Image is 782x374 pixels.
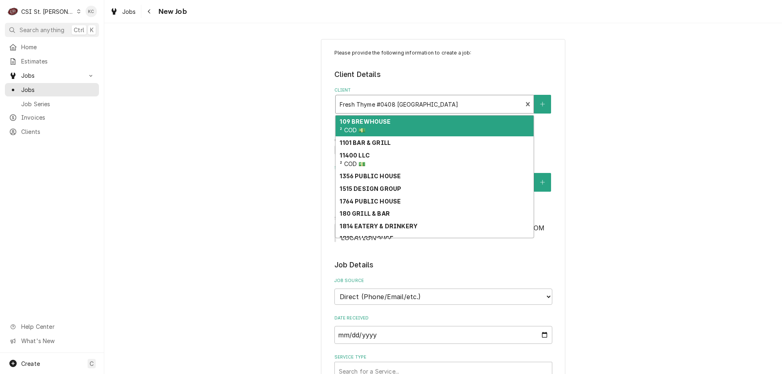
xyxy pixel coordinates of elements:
button: Navigate back [143,5,156,18]
a: Invoices [5,111,99,124]
span: Jobs [21,71,83,80]
label: Job Source [334,278,552,284]
a: Estimates [5,55,99,68]
span: Help Center [21,322,94,331]
span: What's New [21,337,94,345]
div: KC [86,6,97,17]
a: Job Series [5,97,99,111]
strong: 1356 PUBLIC HOUSE [340,173,401,179]
span: New Job [156,6,187,17]
div: C [7,6,19,17]
span: Jobs [21,85,95,94]
span: Job Series [21,100,95,108]
button: Create New Client [534,95,551,114]
label: Date Received [334,315,552,322]
a: Clients [5,125,99,138]
span: Client Notes [334,145,552,155]
span: K [90,26,94,34]
div: Client Notes [334,137,552,155]
div: Service Location [334,165,552,205]
input: yyyy-mm-dd [334,326,552,344]
span: Estimates [21,57,95,66]
strong: 1515 DESIGN GROUP [340,185,401,192]
label: Service Location [334,165,552,171]
div: Service Location Notes [334,215,552,243]
span: Invoices [21,113,95,122]
span: ² COD 💵 [340,127,365,133]
a: Go to Jobs [5,69,99,82]
a: Jobs [107,5,139,18]
legend: Client Details [334,69,552,80]
strong: 1101 BAR & GRILL [340,139,391,146]
strong: 109 BREWHOUSE [340,118,391,125]
span: Client Notes [334,137,552,144]
button: Create New Location [534,173,551,192]
span: Search anything [20,26,64,34]
label: Service Type [334,354,552,361]
svg: Create New Location [540,179,545,185]
strong: 1818 CHOPHOUSE [340,235,393,242]
strong: 11400 LLC [340,152,369,159]
span: Service Location Notes [334,223,552,243]
div: CSI St. [PERSON_NAME] [21,7,74,16]
span: Service Location Notes [334,215,552,222]
div: Date Received [334,315,552,344]
strong: 1814 EATERY & DRINKERY [340,223,417,230]
span: ² COD 💵 [340,160,365,167]
div: Client [334,87,552,127]
span: Jobs [122,7,136,16]
svg: Create New Client [540,101,545,107]
strong: 180 GRILL & BAR [340,210,389,217]
label: Client [334,87,552,94]
button: Search anythingCtrlK [5,23,99,37]
legend: Job Details [334,260,552,270]
div: Job Source [334,278,552,305]
a: Go to Help Center [5,320,99,333]
span: Clients [21,127,95,136]
a: Go to What's New [5,334,99,348]
span: Create [21,360,40,367]
span: Home [21,43,95,51]
div: CSI St. Louis's Avatar [7,6,19,17]
a: Jobs [5,83,99,96]
a: Home [5,40,99,54]
strong: 1764 PUBLIC HOUSE [340,198,401,205]
span: Ctrl [74,26,84,34]
div: Kelly Christen's Avatar [86,6,97,17]
span: C [90,359,94,368]
p: Please provide the following information to create a job: [334,49,552,57]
